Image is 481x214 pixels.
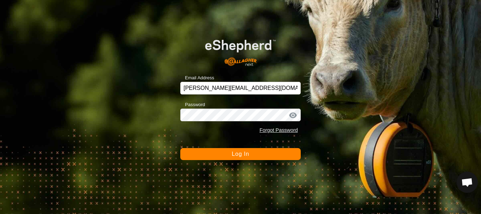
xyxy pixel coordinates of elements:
[192,30,288,71] img: E-shepherd Logo
[457,172,478,193] a: Open chat
[232,151,249,157] span: Log In
[260,127,298,133] a: Forgot Password
[180,74,214,81] label: Email Address
[180,82,301,94] input: Email Address
[180,148,301,160] button: Log In
[180,101,205,108] label: Password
